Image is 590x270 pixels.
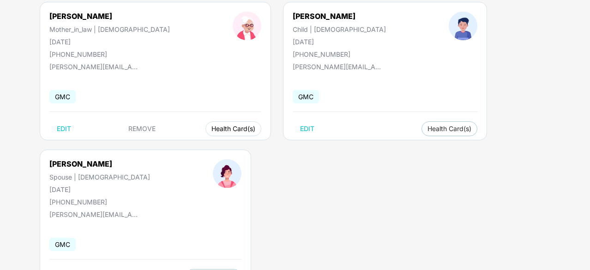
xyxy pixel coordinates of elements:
[421,121,477,136] button: Health Card(s)
[49,173,150,181] div: Spouse | [DEMOGRAPHIC_DATA]
[213,159,241,188] img: profileImage
[293,50,386,58] div: [PHONE_NUMBER]
[121,121,163,136] button: REMOVE
[293,63,385,71] div: [PERSON_NAME][EMAIL_ADDRESS][PERSON_NAME][DOMAIN_NAME]
[49,186,150,193] div: [DATE]
[205,121,261,136] button: Health Card(s)
[300,125,314,132] span: EDIT
[49,38,170,46] div: [DATE]
[49,12,170,21] div: [PERSON_NAME]
[49,159,150,168] div: [PERSON_NAME]
[57,125,71,132] span: EDIT
[49,238,76,251] span: GMC
[449,12,477,40] img: profileImage
[233,12,261,40] img: profileImage
[211,126,255,131] span: Health Card(s)
[49,121,78,136] button: EDIT
[49,25,170,33] div: Mother_in_law | [DEMOGRAPHIC_DATA]
[49,210,142,218] div: [PERSON_NAME][EMAIL_ADDRESS][PERSON_NAME][DOMAIN_NAME]
[427,126,471,131] span: Health Card(s)
[128,125,156,132] span: REMOVE
[293,90,319,103] span: GMC
[293,38,386,46] div: [DATE]
[293,12,386,21] div: [PERSON_NAME]
[293,121,322,136] button: EDIT
[49,90,76,103] span: GMC
[49,50,170,58] div: [PHONE_NUMBER]
[49,198,150,206] div: [PHONE_NUMBER]
[49,63,142,71] div: [PERSON_NAME][EMAIL_ADDRESS][PERSON_NAME][DOMAIN_NAME]
[293,25,386,33] div: Child | [DEMOGRAPHIC_DATA]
